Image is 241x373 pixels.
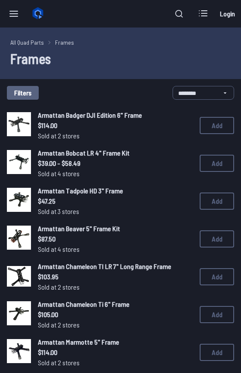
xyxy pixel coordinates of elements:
span: Armattan Beaver 5" Frame Kit [38,224,120,232]
span: Armattan Marmotte 5" Frame [38,338,119,346]
a: image [7,112,31,139]
a: Frames [55,38,74,47]
span: Armattan Bobcat LR 4" Frame Kit [38,149,130,157]
img: image [7,226,31,250]
a: image [7,264,31,289]
span: $105.00 [38,309,186,320]
a: image [7,301,31,328]
img: image [7,150,31,174]
span: $114.00 [38,120,186,131]
span: Sold at 3 stores [38,206,186,217]
span: Sold at 2 stores [38,282,186,292]
img: image [7,339,31,363]
span: Armattan Chameleon TI LR 7" Long Range Frame [38,262,171,270]
span: Sold at 4 stores [38,168,186,179]
h1: Frames [10,48,231,69]
button: Add [200,230,234,248]
span: $39.00 - $58.49 [38,158,186,168]
img: image [7,301,31,325]
a: Armattan Tadpole HD 3" Frame [38,186,186,196]
a: Armattan Chameleon TI LR 7" Long Range Frame [38,261,186,272]
a: Login [217,5,238,22]
a: image [7,226,31,252]
span: $114.00 [38,347,186,358]
span: Armattan Chameleon Ti 6" Frame [38,300,130,308]
button: Filters [7,86,39,100]
a: Armattan Marmotte 5" Frame [38,337,186,347]
a: image [7,150,31,177]
span: $47.25 [38,196,186,206]
span: $87.50 [38,234,186,244]
button: Add [200,155,234,172]
img: image [7,112,31,136]
a: Armattan Badger DJI Edition 6" Frame [38,110,186,120]
span: Armattan Tadpole HD 3" Frame [38,186,123,195]
span: Sold at 4 stores [38,244,186,254]
span: Sold at 2 stores [38,131,186,141]
a: Armattan Beaver 5" Frame Kit [38,223,186,234]
img: image [7,266,31,287]
button: Add [200,306,234,323]
span: Armattan Badger DJI Edition 6" Frame [38,111,142,119]
a: Armattan Chameleon Ti 6" Frame [38,299,186,309]
button: Add [200,344,234,361]
span: $103.95 [38,272,186,282]
span: Sold at 2 stores [38,358,186,368]
span: Sold at 2 stores [38,320,186,330]
button: Add [200,268,234,285]
button: Add [200,193,234,210]
img: image [7,188,31,212]
a: image [7,188,31,214]
a: Armattan Bobcat LR 4" Frame Kit [38,148,186,158]
button: Add [200,117,234,134]
a: All Quad Parts [10,38,44,47]
a: image [7,339,31,366]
